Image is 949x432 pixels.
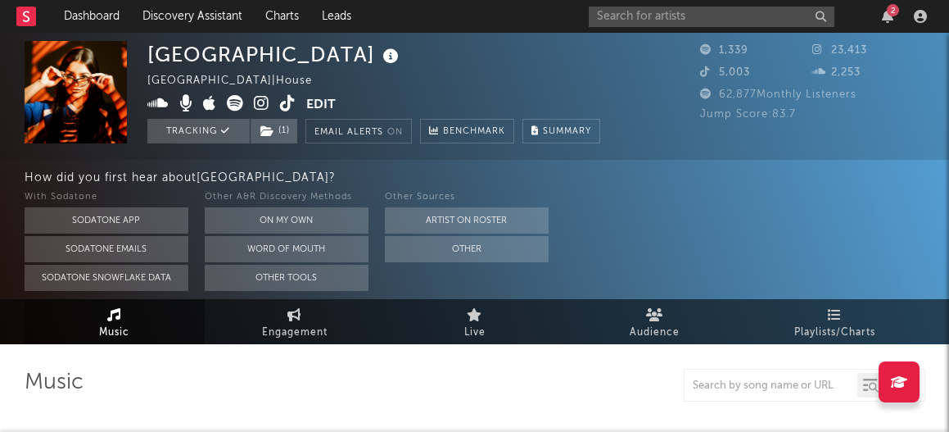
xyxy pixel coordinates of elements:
[887,4,899,16] div: 2
[205,188,368,207] div: Other A&R Discovery Methods
[812,45,867,56] span: 23,413
[385,188,549,207] div: Other Sources
[589,7,834,27] input: Search for artists
[385,299,565,344] a: Live
[250,119,298,143] span: ( 1 )
[251,119,297,143] button: (1)
[745,299,925,344] a: Playlists/Charts
[25,299,205,344] a: Music
[522,119,600,143] button: Summary
[205,207,368,234] button: On My Own
[385,207,549,234] button: Artist on Roster
[685,380,857,393] input: Search by song name or URL
[812,67,861,78] span: 2,253
[700,67,750,78] span: 5,003
[205,299,385,344] a: Engagement
[25,265,188,291] button: Sodatone Snowflake Data
[25,236,188,262] button: Sodatone Emails
[882,10,893,23] button: 2
[630,323,680,343] span: Audience
[147,119,250,143] button: Tracking
[25,207,188,234] button: Sodatone App
[700,45,748,56] span: 1,339
[262,323,328,343] span: Engagement
[305,119,412,143] button: Email AlertsOn
[443,122,505,142] span: Benchmark
[387,128,403,137] em: On
[700,89,856,100] span: 62,877 Monthly Listeners
[306,95,336,116] button: Edit
[25,188,188,207] div: With Sodatone
[205,236,368,262] button: Word Of Mouth
[147,41,403,68] div: [GEOGRAPHIC_DATA]
[147,71,350,91] div: [GEOGRAPHIC_DATA] | House
[543,127,591,136] span: Summary
[565,299,745,344] a: Audience
[205,265,368,291] button: Other Tools
[420,119,514,143] a: Benchmark
[99,323,129,343] span: Music
[464,323,486,343] span: Live
[385,236,549,262] button: Other
[700,109,796,120] span: Jump Score: 83.7
[794,323,875,343] span: Playlists/Charts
